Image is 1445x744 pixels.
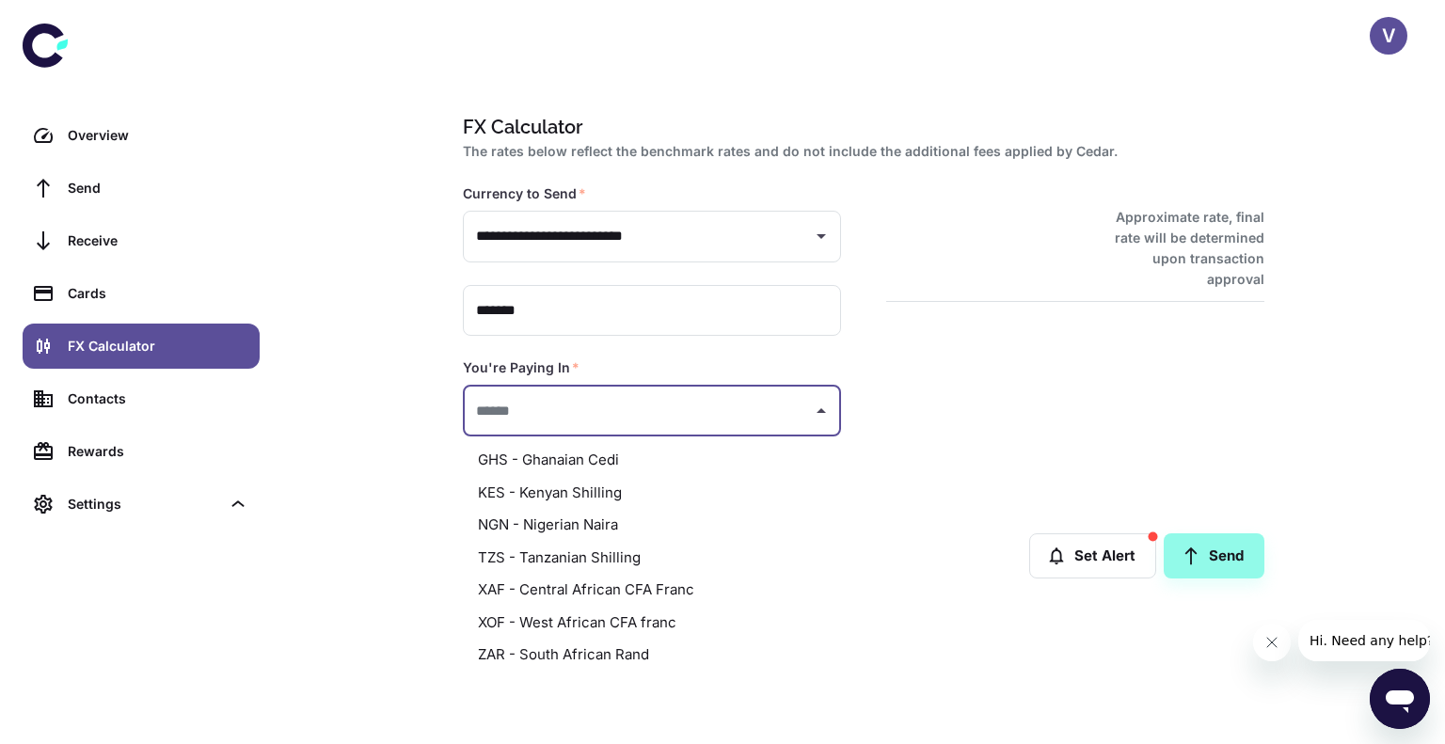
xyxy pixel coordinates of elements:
label: You're Paying In [463,358,580,377]
div: Overview [68,125,248,146]
li: TZS - Tanzanian Shilling [463,542,841,575]
a: Send [1164,533,1264,578]
a: Receive [23,218,260,263]
div: Settings [23,482,260,527]
div: Rewards [68,441,248,462]
div: Contacts [68,388,248,409]
a: Contacts [23,376,260,421]
li: NGN - Nigerian Naira [463,509,841,542]
a: Cards [23,271,260,316]
li: ZAR - South African Rand [463,639,841,672]
button: V [1370,17,1407,55]
iframe: Button to launch messaging window [1370,669,1430,729]
label: Currency to Send [463,184,586,203]
div: Send [68,178,248,198]
button: Close [808,398,834,424]
iframe: Message from company [1298,620,1430,661]
li: GHS - Ghanaian Cedi [463,444,841,477]
iframe: Close message [1253,624,1291,661]
div: Settings [68,494,220,514]
li: XAF - Central African CFA Franc [463,574,841,607]
a: Rewards [23,429,260,474]
a: Send [23,166,260,211]
div: Cards [68,283,248,304]
div: FX Calculator [68,336,248,356]
button: Set Alert [1029,533,1156,578]
h1: FX Calculator [463,113,1257,141]
h6: Approximate rate, final rate will be determined upon transaction approval [1094,207,1264,290]
a: FX Calculator [23,324,260,369]
button: Open [808,223,834,249]
li: XOF - West African CFA franc [463,607,841,640]
div: Receive [68,230,248,251]
span: Hi. Need any help? [11,13,135,28]
a: Overview [23,113,260,158]
li: KES - Kenyan Shilling [463,477,841,510]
